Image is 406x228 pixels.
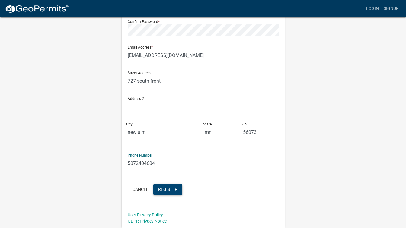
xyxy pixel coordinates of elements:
[153,184,182,195] button: Register
[381,3,401,14] a: Signup
[128,212,163,217] a: User Privacy Policy
[128,219,167,223] a: GDPR Privacy Notice
[128,184,153,195] button: Cancel
[364,3,381,14] a: Login
[158,187,177,192] span: Register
